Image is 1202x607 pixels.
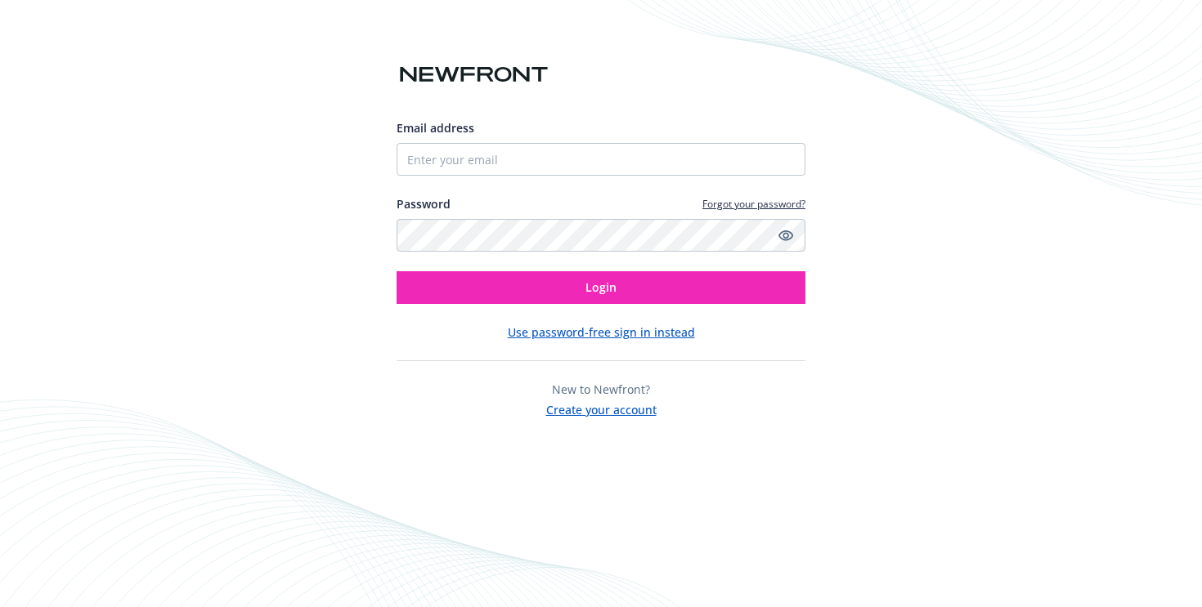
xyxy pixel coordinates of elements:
input: Enter your email [397,143,805,176]
span: Email address [397,120,474,136]
label: Password [397,195,451,212]
span: Login [585,279,617,295]
button: Login [397,271,805,304]
span: New to Newfront? [552,382,650,397]
a: Forgot your password? [702,197,805,211]
a: Show password [776,225,796,245]
button: Use password-free sign in instead [508,324,695,341]
input: Enter your password [397,219,805,252]
button: Create your account [546,398,657,418]
img: Newfront logo [397,60,551,89]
